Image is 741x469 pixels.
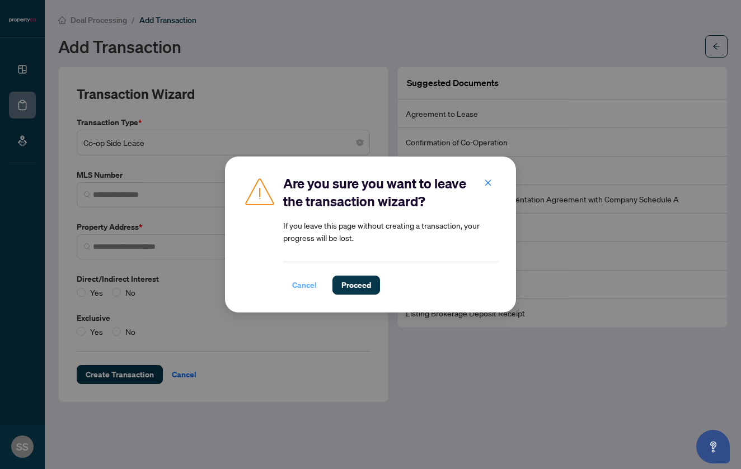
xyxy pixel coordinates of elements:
span: Proceed [341,276,371,294]
button: Proceed [332,276,380,295]
h2: Are you sure you want to leave the transaction wizard? [283,174,498,210]
span: Cancel [292,276,317,294]
article: If you leave this page without creating a transaction, your progress will be lost. [283,219,498,244]
span: close [484,179,492,187]
button: Cancel [283,276,326,295]
button: Open asap [696,430,730,463]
